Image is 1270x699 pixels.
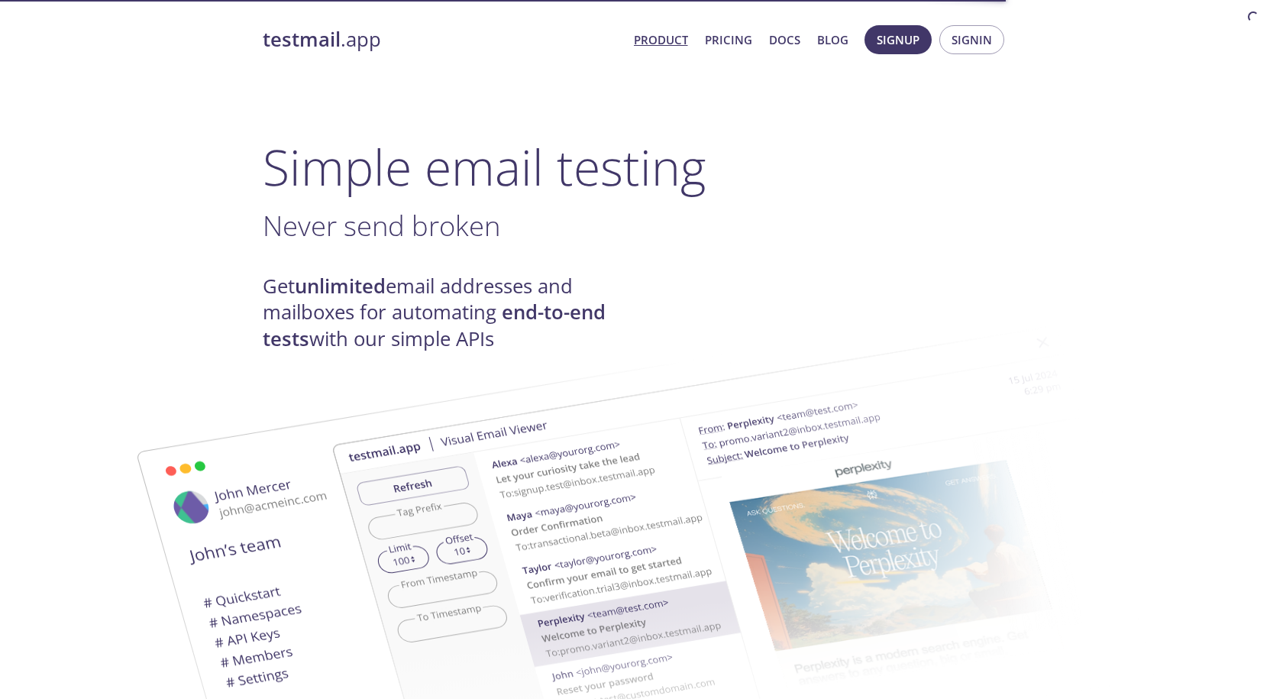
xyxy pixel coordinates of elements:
[769,30,800,50] a: Docs
[939,25,1004,54] button: Signin
[295,273,386,299] strong: unlimited
[877,30,919,50] span: Signup
[263,138,1008,196] h1: Simple email testing
[634,30,688,50] a: Product
[705,30,752,50] a: Pricing
[952,30,992,50] span: Signin
[263,299,606,351] strong: end-to-end tests
[263,273,635,352] h4: Get email addresses and mailboxes for automating with our simple APIs
[263,27,622,53] a: testmail.app
[864,25,932,54] button: Signup
[817,30,848,50] a: Blog
[263,26,341,53] strong: testmail
[263,206,500,244] span: Never send broken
